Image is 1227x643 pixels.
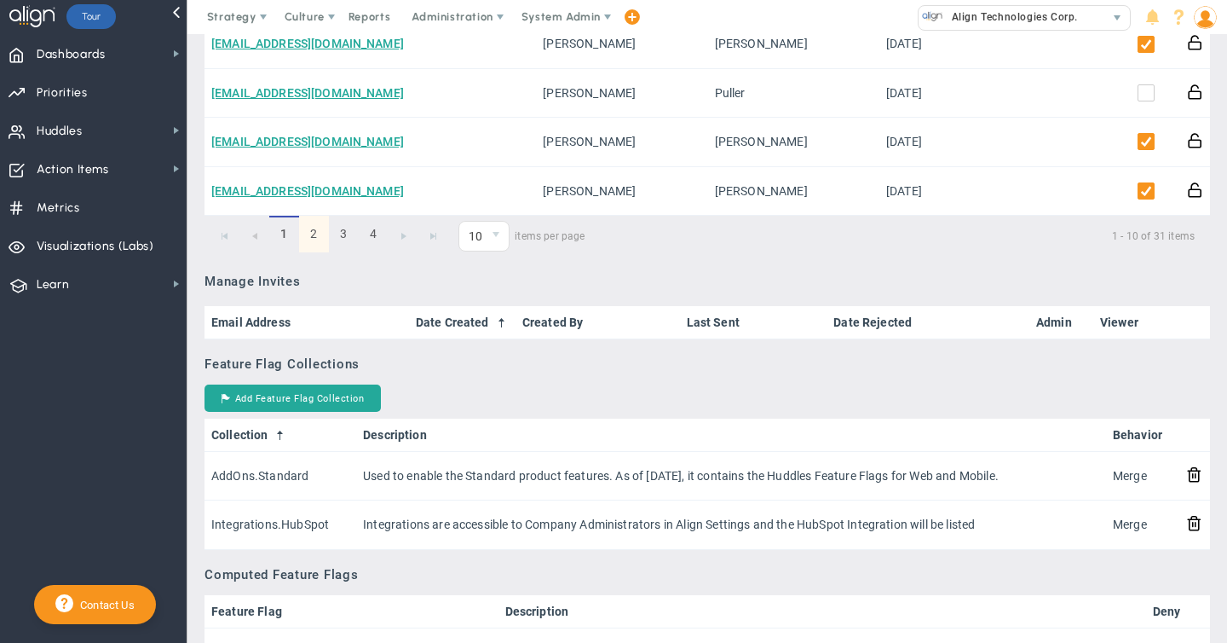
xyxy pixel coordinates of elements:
[1187,83,1203,101] button: Reset Password
[204,356,1210,372] h3: Feature Flag Collections
[211,184,404,198] a: [EMAIL_ADDRESS][DOMAIN_NAME]
[498,595,1146,629] th: Description
[536,20,707,68] td: [PERSON_NAME]
[1186,514,1202,532] button: Remove Collection
[1036,316,1086,329] a: Admin
[1113,428,1172,442] a: Behavior
[833,316,1022,329] a: Date Rejected
[356,452,1106,501] td: Used to enable the Standard product features. As of [DATE], it contains the Huddles Feature Flags...
[459,222,484,251] span: 10
[416,316,509,329] a: Date Created
[363,428,1098,442] a: Description
[211,86,404,100] a: [EMAIL_ADDRESS][DOMAIN_NAME]
[879,20,973,68] td: [DATE]
[879,118,973,166] td: [DATE]
[211,316,401,329] a: Email Address
[211,37,404,50] a: [EMAIL_ADDRESS][DOMAIN_NAME]
[204,274,1210,289] h3: Manage Invites
[536,167,707,216] td: [PERSON_NAME]
[73,599,135,611] span: Contact Us
[37,113,83,149] span: Huddles
[389,222,418,252] a: Go to the next page
[1187,181,1203,199] button: Reset Password
[211,428,349,442] a: Collection
[204,501,356,549] td: Integrations.HubSpot
[356,501,1106,549] td: Integrations are accessible to Company Administrators in Align Settings and the HubSpot Integrati...
[37,152,109,188] span: Action Items
[922,6,943,27] img: 10991.Company.photo
[522,316,672,329] a: Created By
[708,20,879,68] td: [PERSON_NAME]
[359,216,389,252] a: 4
[285,10,325,23] span: Culture
[536,69,707,118] td: [PERSON_NAME]
[37,37,106,72] span: Dashboards
[521,10,601,23] span: System Admin
[1194,6,1217,29] img: 50249.Person.photo
[1146,595,1210,629] th: Deny
[211,135,404,148] a: [EMAIL_ADDRESS][DOMAIN_NAME]
[458,221,510,252] span: 0
[207,10,256,23] span: Strategy
[1106,501,1179,549] td: Merge
[37,267,69,303] span: Learn
[606,226,1195,246] span: 1 - 10 of 31 items
[708,69,879,118] td: Puller
[1105,6,1130,30] span: select
[1187,131,1203,149] button: Reset Password
[1106,452,1179,501] td: Merge
[458,221,585,252] span: items per page
[1186,466,1202,484] button: Remove Collection
[708,167,879,216] td: [PERSON_NAME]
[879,69,973,118] td: [DATE]
[329,216,359,252] a: 3
[37,75,88,111] span: Priorities
[943,6,1078,28] span: Align Technologies Corp.
[708,118,879,166] td: [PERSON_NAME]
[687,316,820,329] a: Last Sent
[1187,33,1203,51] button: Reset Password
[536,118,707,166] td: [PERSON_NAME]
[37,229,154,264] span: Visualizations (Labs)
[37,190,80,226] span: Metrics
[418,222,448,252] a: Go to the last page
[204,567,1210,582] h3: Computed Feature Flags
[204,595,498,629] th: Feature Flag
[269,216,299,252] span: 1
[484,222,509,251] span: select
[879,167,973,216] td: [DATE]
[1100,316,1172,329] a: Viewer
[299,216,329,252] a: 2
[412,10,493,23] span: Administration
[204,385,381,412] button: Add Feature Flag Collection
[204,452,356,501] td: AddOns.Standard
